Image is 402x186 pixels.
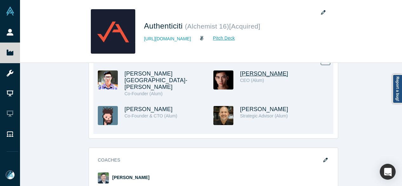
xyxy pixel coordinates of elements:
a: [PERSON_NAME] [240,70,288,77]
span: Co-Founder (Alum) [124,91,163,96]
a: Pitch Deck [206,35,235,42]
a: [PERSON_NAME] [240,106,288,112]
a: [PERSON_NAME][GEOGRAPHIC_DATA]-[PERSON_NAME] [124,70,187,90]
h3: Coaches [98,157,320,163]
img: Andrew Yang's Profile Image [213,70,233,90]
span: Strategic Advisor (Alum) [240,113,288,118]
img: Authenticiti's Logo [91,9,135,54]
img: Thanasi Karachotzitis's Profile Image [98,106,118,125]
img: Charlie Graham [98,172,109,183]
a: [PERSON_NAME] [112,175,150,180]
img: Mark Verdun's Profile Image [213,106,233,125]
img: Alchemist Vault Logo [6,7,15,16]
img: Mia Scott's Account [6,170,15,179]
span: Co-Founder & CTO (Alum) [124,113,177,118]
small: ( Alchemist 16 ) [Acquired] [185,23,260,30]
a: [URL][DOMAIN_NAME] [144,36,191,42]
img: Jeong Woo Park-Romanovsky's Profile Image [98,70,118,90]
a: [PERSON_NAME] [124,106,173,112]
a: Report a bug! [392,74,402,103]
span: CEO (Alum) [240,78,264,83]
span: Authenticiti [144,22,185,30]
